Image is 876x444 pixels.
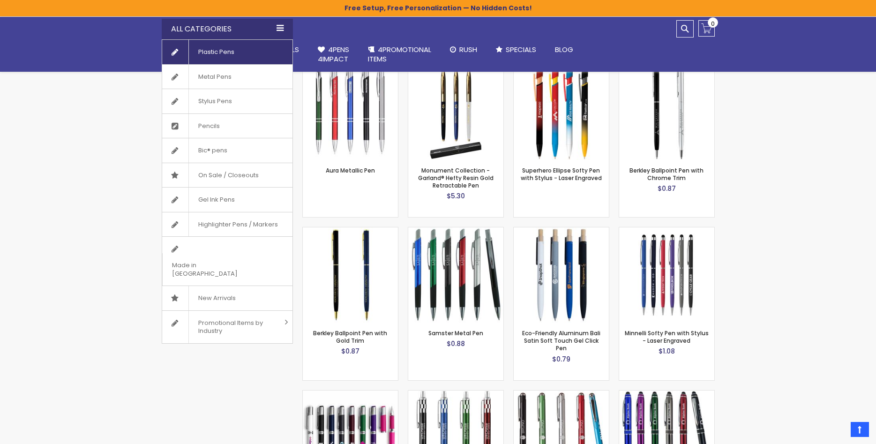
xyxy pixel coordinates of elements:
a: Berkley Ballpoint Pen with Chrome Trim [619,64,714,72]
span: 4PROMOTIONAL ITEMS [368,45,431,64]
a: Monument Collection - Garland® Hefty Resin Gold Retractable Pen [408,64,503,72]
img: Berkley Ballpoint Pen with Chrome Trim [619,65,714,160]
span: On Sale / Closeouts [188,163,268,188]
img: Samster Metal Pen [408,227,503,323]
img: Superhero Ellipse Softy Pen with Stylus - Laser Engraved [514,65,609,160]
a: 0 [698,20,715,37]
span: Pencils [188,114,229,138]
a: Earl Custom Gel Pen [303,390,398,398]
a: Royal Metal Pen [514,390,609,398]
a: Monument Collection - Garland® Hefty Resin Gold Retractable Pen [418,166,494,189]
a: Eco-Friendly Aluminum Bali Satin Soft Touch Gel Click Pen [522,329,600,352]
a: Specials [487,39,546,60]
a: 4PROMOTIONALITEMS [359,39,441,70]
a: Stylus Pens [162,89,292,113]
img: Monument Collection - Garland® Hefty Resin Gold Retractable Pen [408,65,503,160]
span: $0.87 [341,346,359,356]
span: Made in [GEOGRAPHIC_DATA] [162,253,269,286]
img: Berkley Ballpoint Pen with Gold Trim [303,227,398,323]
span: Metal Pens [188,65,241,89]
a: Aura Metallic Pen [303,64,398,72]
div: All Categories [162,19,293,39]
a: Superhero Ellipse Softy Pen with Stylus - Laser Engraved [521,166,602,182]
a: Plastic Pens [162,40,292,64]
span: $1.08 [659,346,675,356]
img: Minnelli Softy Pen with Stylus - Laser Engraved [619,227,714,323]
a: Samster Metal Pen [428,329,483,337]
span: Specials [506,45,536,54]
span: Bic® pens [188,138,237,163]
a: Berkley Ballpoint Pen with Gold Trim [313,329,387,345]
a: Berkley Ballpoint Pen with Gold Trim [303,227,398,235]
span: New Arrivals [188,286,245,310]
a: Aura Metallic Pen [326,166,375,174]
a: Colter Stylus Twist Metal Pen [619,390,714,398]
span: $0.87 [658,184,676,193]
span: 0 [711,19,715,28]
a: New Arrivals [162,286,292,310]
a: Eco-Friendly Aluminum Bali Satin Soft Touch Gel Click Pen [514,227,609,235]
a: Gratia Ballpoint Pen [408,390,503,398]
span: Highlighter Pens / Markers [188,212,287,237]
a: On Sale / Closeouts [162,163,292,188]
span: $0.88 [447,339,465,348]
a: Blog [546,39,583,60]
span: $0.79 [552,354,570,364]
a: Samster Metal Pen [408,227,503,235]
span: Plastic Pens [188,40,244,64]
img: Aura Metallic Pen [303,65,398,160]
span: Stylus Pens [188,89,241,113]
a: 4Pens4impact [308,39,359,70]
a: Berkley Ballpoint Pen with Chrome Trim [629,166,704,182]
a: Bic® pens [162,138,292,163]
a: Minnelli Softy Pen with Stylus - Laser Engraved [619,227,714,235]
img: Eco-Friendly Aluminum Bali Satin Soft Touch Gel Click Pen [514,227,609,323]
span: Blog [555,45,573,54]
span: Gel Ink Pens [188,188,244,212]
a: Gel Ink Pens [162,188,292,212]
span: Rush [459,45,477,54]
span: $5.30 [447,191,465,201]
a: Top [851,422,869,437]
a: Made in [GEOGRAPHIC_DATA] [162,237,292,286]
a: Minnelli Softy Pen with Stylus - Laser Engraved [625,329,709,345]
a: Highlighter Pens / Markers [162,212,292,237]
a: Rush [441,39,487,60]
span: Promotional Items by Industry [188,311,281,343]
span: 4Pens 4impact [318,45,349,64]
a: Metal Pens [162,65,292,89]
a: Superhero Ellipse Softy Pen with Stylus - Laser Engraved [514,64,609,72]
a: Promotional Items by Industry [162,311,292,343]
a: Pencils [162,114,292,138]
